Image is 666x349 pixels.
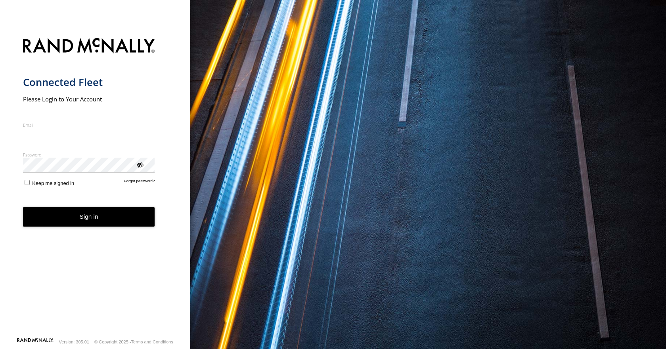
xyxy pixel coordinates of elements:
button: Sign in [23,207,155,227]
div: Version: 305.01 [59,339,89,344]
form: main [23,33,168,337]
input: Keep me signed in [25,180,30,185]
label: Password [23,152,155,158]
img: Rand McNally [23,36,155,57]
a: Visit our Website [17,338,54,346]
h2: Please Login to Your Account [23,95,155,103]
label: Email [23,122,155,128]
span: Keep me signed in [32,180,74,186]
a: Forgot password? [124,179,155,186]
a: Terms and Conditions [131,339,173,344]
div: ViewPassword [136,160,144,168]
h1: Connected Fleet [23,76,155,89]
div: © Copyright 2025 - [94,339,173,344]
